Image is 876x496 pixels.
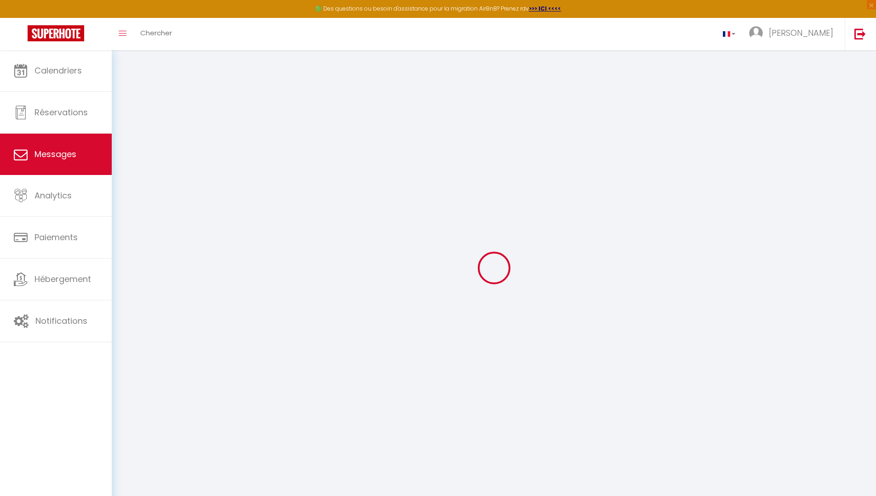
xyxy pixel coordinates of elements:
[35,315,87,327] span: Notifications
[133,18,179,50] a: Chercher
[529,5,561,12] a: >>> ICI <<<<
[34,65,82,76] span: Calendriers
[34,231,78,243] span: Paiements
[769,27,833,39] span: [PERSON_NAME]
[854,28,866,39] img: logout
[28,25,84,41] img: Super Booking
[34,190,72,201] span: Analytics
[140,28,172,38] span: Chercher
[742,18,845,50] a: ... [PERSON_NAME]
[34,148,76,160] span: Messages
[34,107,88,118] span: Réservations
[34,273,91,285] span: Hébergement
[749,26,763,40] img: ...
